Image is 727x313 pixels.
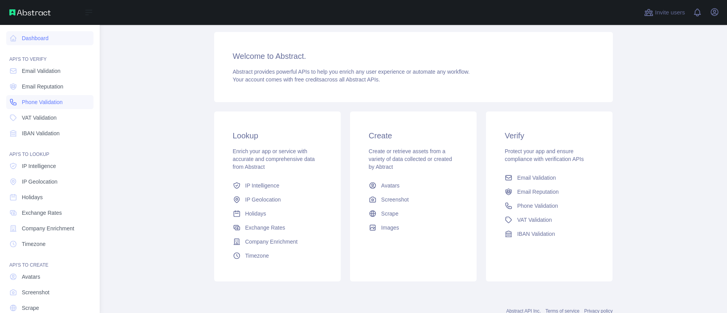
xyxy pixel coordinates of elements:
[517,174,556,182] span: Email Validation
[6,142,93,157] div: API'S TO LOOKUP
[245,252,269,260] span: Timezone
[6,253,93,268] div: API'S TO CREATE
[369,130,458,141] h3: Create
[502,185,597,199] a: Email Reputation
[22,129,60,137] span: IBAN Validation
[22,193,43,201] span: Holidays
[22,273,40,281] span: Avatars
[245,210,266,218] span: Holidays
[295,76,322,83] span: free credits
[233,76,380,83] span: Your account comes with across all Abstract APIs.
[245,224,285,232] span: Exchange Rates
[6,190,93,204] a: Holidays
[6,175,93,189] a: IP Geolocation
[22,114,56,122] span: VAT Validation
[22,83,63,90] span: Email Reputation
[502,213,597,227] a: VAT Validation
[233,51,594,62] h3: Welcome to Abstract.
[233,130,322,141] h3: Lookup
[6,221,93,235] a: Company Enrichment
[6,237,93,251] a: Timezone
[6,285,93,299] a: Screenshot
[6,95,93,109] a: Phone Validation
[381,210,398,218] span: Scrape
[655,8,685,17] span: Invite users
[233,69,470,75] span: Abstract provides powerful APIs to help you enrich any user experience or automate any workflow.
[230,235,325,249] a: Company Enrichment
[517,202,558,210] span: Phone Validation
[381,182,400,189] span: Avatars
[245,196,281,203] span: IP Geolocation
[22,240,46,248] span: Timezone
[22,209,62,217] span: Exchange Rates
[381,224,399,232] span: Images
[230,221,325,235] a: Exchange Rates
[517,188,559,196] span: Email Reputation
[22,98,63,106] span: Phone Validation
[245,238,298,246] span: Company Enrichment
[6,126,93,140] a: IBAN Validation
[502,199,597,213] a: Phone Validation
[366,207,461,221] a: Scrape
[517,216,552,224] span: VAT Validation
[233,148,315,170] span: Enrich your app or service with accurate and comprehensive data from Abstract
[22,225,74,232] span: Company Enrichment
[381,196,409,203] span: Screenshot
[22,304,39,312] span: Scrape
[6,64,93,78] a: Email Validation
[22,288,49,296] span: Screenshot
[643,6,687,19] button: Invite users
[6,47,93,62] div: API'S TO VERIFY
[369,148,452,170] span: Create or retrieve assets from a variety of data collected or created by Abtract
[366,193,461,207] a: Screenshot
[366,221,461,235] a: Images
[22,67,60,75] span: Email Validation
[6,159,93,173] a: IP Intelligence
[230,193,325,207] a: IP Geolocation
[505,130,594,141] h3: Verify
[245,182,280,189] span: IP Intelligence
[9,9,51,16] img: Abstract API
[6,270,93,284] a: Avatars
[505,148,584,162] span: Protect your app and ensure compliance with verification APIs
[22,178,58,186] span: IP Geolocation
[230,207,325,221] a: Holidays
[502,171,597,185] a: Email Validation
[6,80,93,94] a: Email Reputation
[230,249,325,263] a: Timezone
[6,206,93,220] a: Exchange Rates
[22,162,56,170] span: IP Intelligence
[6,111,93,125] a: VAT Validation
[517,230,555,238] span: IBAN Validation
[502,227,597,241] a: IBAN Validation
[6,31,93,45] a: Dashboard
[366,179,461,193] a: Avatars
[230,179,325,193] a: IP Intelligence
